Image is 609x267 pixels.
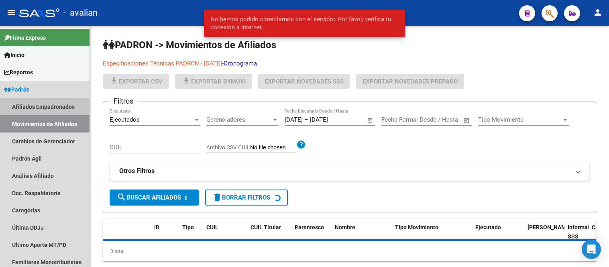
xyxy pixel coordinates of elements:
span: No hemos podido conectarnos con el servidor. Por favor, verifica tu conexión a Internet. [210,15,399,31]
span: Firma Express [4,33,46,42]
mat-icon: file_download [109,76,119,86]
mat-icon: file_download [181,76,191,86]
mat-icon: search [117,192,126,202]
button: Open calendar [366,116,375,125]
span: ID [154,224,159,230]
span: - avalian [63,4,98,22]
span: Padrón [4,85,30,94]
span: Tipo Movimiento [395,224,438,230]
input: Fecha inicio [285,116,303,123]
span: Nombre [335,224,355,230]
span: Informable SSS [568,224,596,240]
span: Ejecutados [110,116,140,123]
datatable-header-cell: Fecha Formal [524,219,564,245]
span: Exportar Bymovi [181,78,246,85]
span: Archivo CSV CUIL [206,144,250,151]
datatable-header-cell: Tipo Movimiento [392,219,472,245]
span: Gerenciadores [206,116,271,123]
input: Archivo CSV CUIL [250,144,296,151]
button: Exportar CSV [103,74,169,89]
button: Exportar Bymovi [175,74,252,89]
datatable-header-cell: Ejecutado [472,219,524,245]
input: Fecha inicio [381,116,414,123]
button: Exportar Novedades SSS [258,74,350,89]
span: Tipo Movimiento [478,116,562,123]
datatable-header-cell: ID [151,219,179,245]
mat-icon: delete [212,192,222,202]
a: Especificaciones Técnicas PADRON - [DATE] [103,60,222,67]
span: PADRON -> Movimientos de Afiliados [103,39,276,51]
button: Borrar Filtros [205,190,288,206]
button: Exportar Novedades Prepago [356,74,464,89]
datatable-header-cell: CUIL [203,219,247,245]
span: – [304,116,308,123]
span: Buscar Afiliados [117,194,181,201]
span: Tipo [182,224,194,230]
div: 0 total [103,241,596,261]
datatable-header-cell: Informable SSS [564,219,589,245]
mat-expansion-panel-header: Otros Filtros [110,161,589,181]
a: Cronograma [224,60,257,67]
span: Exportar Novedades SSS [265,78,344,85]
div: Open Intercom Messenger [582,240,601,259]
span: [PERSON_NAME] [528,224,571,230]
span: Inicio [4,51,24,59]
datatable-header-cell: Nombre [332,219,392,245]
mat-icon: person [593,8,603,17]
h3: Filtros [110,96,137,107]
datatable-header-cell: Parentesco [291,219,332,245]
datatable-header-cell: Tipo [179,219,203,245]
span: CUIL Titular [251,224,281,230]
datatable-header-cell: CUIL Titular [247,219,291,245]
p: - [103,59,596,68]
button: Buscar Afiliados [110,190,199,206]
span: Ejecutado [475,224,501,230]
mat-icon: menu [6,8,16,17]
input: Fecha fin [310,116,349,123]
span: Borrar Filtros [212,194,270,201]
span: Parentesco [295,224,324,230]
span: Reportes [4,68,33,77]
strong: Otros Filtros [119,167,155,175]
span: Exportar CSV [109,78,163,85]
span: CUIL [206,224,218,230]
button: Open calendar [462,116,472,125]
mat-icon: help [296,140,306,149]
input: Fecha fin [421,116,460,123]
span: Exportar Novedades Prepago [363,78,458,85]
